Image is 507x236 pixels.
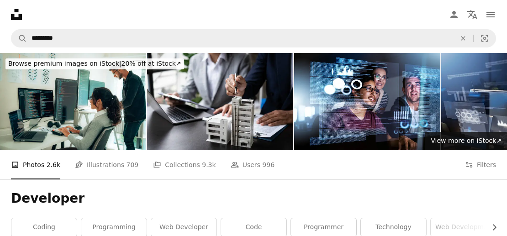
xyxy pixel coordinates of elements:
button: Visual search [474,30,496,47]
a: Log in / Sign up [445,5,463,24]
span: View more on iStock ↗ [431,137,502,144]
a: Illustrations 709 [75,150,138,179]
img: real estate agent Explain house plans to view house plans and sales contracts, house purchase con... [147,53,293,150]
img: Dedicated to software development [294,53,440,150]
span: 709 [127,160,139,170]
button: Search Unsplash [11,30,27,47]
h1: Developer [11,190,496,207]
button: Clear [453,30,473,47]
button: Language [463,5,481,24]
span: 20% off at iStock ↗ [8,60,181,67]
button: Menu [481,5,500,24]
span: Browse premium images on iStock | [8,60,121,67]
a: Users 996 [231,150,275,179]
a: Collections 9.3k [153,150,216,179]
a: View more on iStock↗ [425,132,507,150]
form: Find visuals sitewide [11,29,496,47]
button: Filters [465,150,496,179]
span: 996 [262,160,275,170]
span: 9.3k [202,160,216,170]
a: Home — Unsplash [11,9,22,20]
